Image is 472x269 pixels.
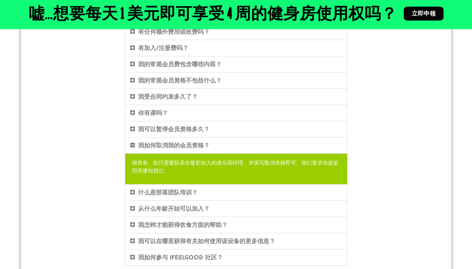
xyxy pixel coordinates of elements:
font: 从什么年龄开始可以加入？ [138,205,210,212]
div: 我的常规会员费包含哪些内容？ [125,56,347,72]
div: 我如何参与 ifeelgood 社区？ [125,249,347,265]
div: 我如何取消我的会员资格？ [125,137,347,153]
font: 我如何参与 ifeelgood 社区？ [138,254,223,261]
font: 你有课吗？ [138,109,168,117]
div: 我可以暂停会员资格多久？ [125,121,347,137]
font: 我受合同约束多久了？ [138,93,198,100]
div: 我受合同约束多久了？ [125,89,347,105]
font: 什么是部落团队培训？ [138,189,198,196]
font: 我的常规会员资格不包括什么？ [138,77,222,84]
font: 有任何额外费用或收费吗？ [138,28,210,35]
div: 你有课吗？ [125,105,347,121]
font: 我如何取消我的会员资格？ [138,142,210,149]
a: 立即申领 [404,7,444,21]
div: 什么是部落团队培训？ [125,185,347,200]
font: 我怎样才能获得饮食方面的帮助？ [138,221,228,229]
font: 我可以在哪里获得有关如何使用该设备的更多信息？ [138,238,275,245]
div: 我如何取消我的会员资格？ [125,153,347,184]
font: 我的常规会员费包含哪些内容？ [138,61,222,68]
div: 我可以在哪里获得有关如何使用该设备的更多信息？ [125,233,347,249]
font: 嘘...想要每天 1 美元即可享受 4 周的健身房使用权吗？ [29,7,397,22]
div: 有任何额外费用或收费吗？ [125,24,347,40]
div: 我怎样才能获得饮食方面的帮助？ [125,217,347,233]
font: 很简单。你只需要联系你最初加入的俱乐部经理，并填写取消表格即可。我们要求你提前四周通知我们。 [132,159,339,174]
div: 有加入/注册费吗？ [125,40,347,56]
div: 从什么年龄开始可以加入？ [125,201,347,217]
font: 立即申领 [412,10,436,17]
div: 我的常规会员资格不包括什么？ [125,73,347,88]
font: 有加入/注册费吗？ [138,44,188,52]
font: 我可以暂停会员资格多久？ [138,126,210,133]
